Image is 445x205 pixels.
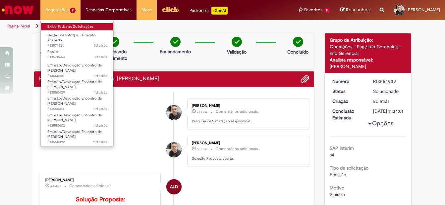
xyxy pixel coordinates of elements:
[94,55,107,60] time: 26/09/2025 13:48:31
[47,49,60,54] span: Repack
[45,7,69,13] span: Requisições
[216,109,258,114] small: Comentários adicionais
[170,179,178,195] span: ALD
[407,7,440,13] span: [PERSON_NAME]
[330,152,334,158] span: s4
[330,57,406,63] div: Analista responsável:
[330,185,344,191] b: Motivo
[93,73,107,78] time: 19/09/2025 12:21:28
[41,23,114,30] a: Exibir Todas as Solicitações
[50,184,61,188] time: 26/09/2025 12:36:36
[1,3,35,17] img: ServiceNow
[41,95,114,109] a: Aberto R13550414 : Emissão/Devolução Encontro de Contas Fornecedor
[45,178,156,182] div: [PERSON_NAME]
[373,98,389,104] span: 8d atrás
[93,140,107,144] time: 19/09/2025 12:07:51
[69,183,112,189] small: Comentários adicionais
[330,165,368,171] b: Tipo de solicitação
[327,88,368,95] dt: Status
[232,37,242,47] img: check-circle-green.png
[141,7,152,13] span: More
[47,73,107,79] span: R13550441
[76,196,125,203] b: Solução Proposta:
[47,140,107,145] span: R13550392
[166,179,182,194] div: Andressa Luiza Da Silva
[192,104,302,108] div: [PERSON_NAME]
[41,62,114,76] a: Aberto R13550441 : Emissão/Devolução Encontro de Contas Fornecedor
[197,110,207,114] time: 26/09/2025 13:31:53
[93,90,107,95] span: 11d atrás
[50,184,61,188] span: 4d atrás
[5,20,292,32] ul: Trilhas de página
[47,129,102,140] span: Emissão/Devolução Encontro de [PERSON_NAME]
[47,90,107,95] span: R13550429
[47,123,107,128] span: R13550402
[93,90,107,95] time: 19/09/2025 12:18:16
[37,48,69,61] p: Aguardando Aprovação
[197,147,207,151] time: 26/09/2025 13:31:43
[373,98,389,104] time: 22/09/2025 12:21:03
[160,48,191,55] p: Em andamento
[346,7,370,13] span: Rascunhos
[304,7,322,13] span: Favoritos
[324,8,330,13] span: 13
[166,105,182,120] div: Daniel Jose dos Santos
[41,112,114,126] a: Aberto R13550402 : Emissão/Devolução Encontro de Contas Fornecedor
[330,37,406,43] div: Grupo de Atribuição:
[47,113,102,123] span: Emissão/Devolução Encontro de [PERSON_NAME]
[327,78,368,85] dt: Número
[211,7,228,15] p: +GenAi
[47,33,96,43] span: Gestão de Estoque – Produto Acabado
[192,119,302,124] p: Pesquisa de Satisfação respondida!
[47,43,107,48] span: R13571526
[301,75,309,83] button: Adicionar anexos
[93,73,107,78] span: 11d atrás
[373,88,404,95] div: Solucionado
[373,98,404,104] div: 22/09/2025 12:21:03
[93,106,107,111] span: 11d atrás
[94,43,107,48] time: 26/09/2025 16:18:15
[227,49,247,55] p: Validação
[190,7,228,15] div: Padroniza
[327,98,368,104] dt: Criação
[41,48,114,61] a: Aberto R13570664 : Repack
[7,23,30,29] a: Página inicial
[373,78,404,85] div: R13554939
[41,78,114,93] a: Aberto R13550429 : Emissão/Devolução Encontro de Contas Fornecedor
[94,55,107,60] span: 3d atrás
[216,146,258,152] small: Comentários adicionais
[166,142,182,157] div: Daniel Jose dos Santos
[287,49,308,55] p: Concluído
[327,108,368,121] dt: Conclusão Estimada
[330,172,346,178] span: Emissão
[373,108,404,114] div: [DATE] 11:34:01
[192,156,302,161] p: Solução Proposta aceita.
[40,20,114,147] ul: Requisições
[330,43,406,57] div: Operações - Pag./Info Gerenciais - Info Gerencial
[93,106,107,111] time: 19/09/2025 12:13:37
[70,8,76,13] span: 7
[93,123,107,128] time: 19/09/2025 12:11:09
[340,7,370,13] a: Rascunhos
[41,32,114,46] a: Aberto R13571526 : Gestão de Estoque – Produto Acabado
[197,110,207,114] span: 3d atrás
[85,7,132,13] span: Despesas Corporativas
[330,145,354,151] b: SAP Interim
[98,48,130,61] p: Aguardando atendimento
[170,37,181,47] img: check-circle-green.png
[47,96,102,106] span: Emissão/Devolução Encontro de [PERSON_NAME]
[93,123,107,128] span: 11d atrás
[47,106,107,112] span: R13550414
[109,37,119,47] img: check-circle-green.png
[94,43,107,48] span: 3d atrás
[162,5,180,15] img: click_logo_yellow_360x200.png
[330,191,345,197] span: Sinistro
[293,37,303,47] img: check-circle-green.png
[41,128,114,143] a: Aberto R13550392 : Emissão/Devolução Encontro de Contas Fornecedor
[330,63,406,70] div: [PERSON_NAME]
[93,140,107,144] span: 11d atrás
[197,147,207,151] span: 3d atrás
[47,55,107,60] span: R13570664
[47,63,102,73] span: Emissão/Devolução Encontro de [PERSON_NAME]
[192,141,302,145] div: [PERSON_NAME]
